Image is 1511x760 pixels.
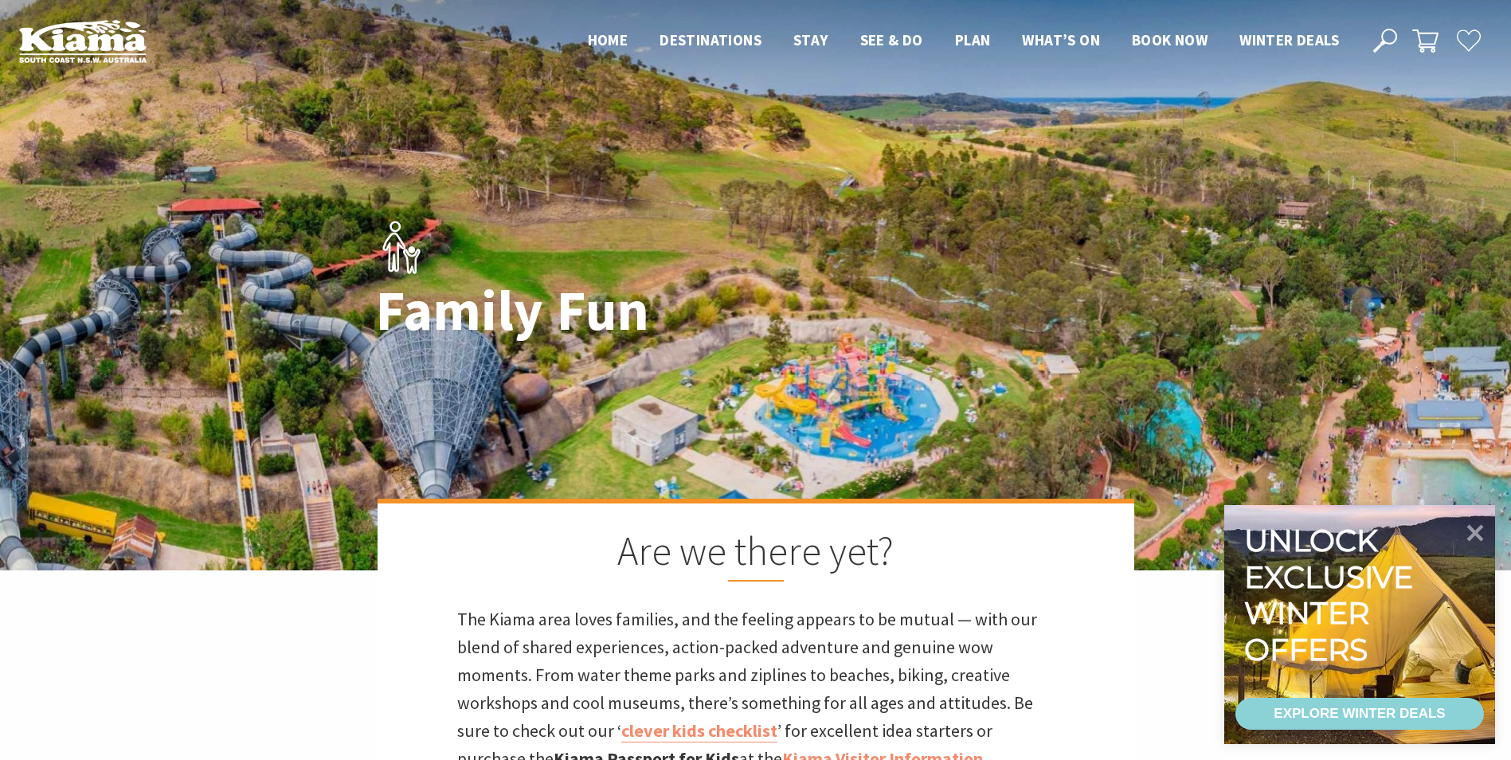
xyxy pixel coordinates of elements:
span: Plan [955,30,991,49]
span: Book now [1132,30,1208,49]
span: Home [588,30,628,49]
div: EXPLORE WINTER DEALS [1274,698,1445,730]
span: Winter Deals [1239,30,1339,49]
a: EXPLORE WINTER DEALS [1235,698,1484,730]
nav: Main Menu [572,28,1355,54]
a: clever kids checklist [621,719,777,742]
span: Stay [793,30,828,49]
span: Destinations [660,30,761,49]
span: What’s On [1022,30,1100,49]
h1: Family Fun [376,280,826,341]
span: See & Do [860,30,923,49]
h2: Are we there yet? [457,527,1055,582]
img: Kiama Logo [19,19,147,63]
div: Unlock exclusive winter offers [1244,523,1420,668]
